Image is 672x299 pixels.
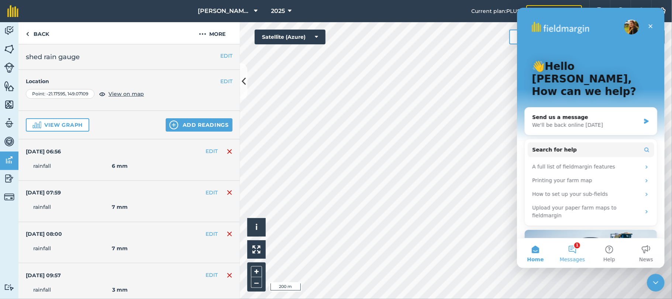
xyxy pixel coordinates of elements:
[199,30,206,38] img: svg+xml;base64,PHN2ZyB4bWxucz0iaHR0cDovL3d3dy53My5vcmcvMjAwMC9zdmciIHdpZHRoPSIyMCIgaGVpZ2h0PSIyNC...
[26,89,94,99] div: Point : -21.17595 , 149.07109
[33,203,51,211] span: rainfall
[112,244,128,252] strong: 7 mm
[220,77,232,85] button: EDIT
[638,7,645,16] img: svg+xml;base64,PHN2ZyB4bWxucz0iaHR0cDovL3d3dy53My5vcmcvMjAwMC9zdmciIHdpZHRoPSIxNyIgaGVpZ2h0PSIxNy...
[112,286,128,294] strong: 3 mm
[33,286,51,294] span: rainfall
[26,272,61,279] h4: [DATE] 09:57
[658,7,666,15] img: A cog icon
[251,266,262,277] button: +
[647,274,665,292] iframe: Intercom live chat
[206,147,218,155] button: EDIT
[26,189,61,196] h4: [DATE] 07:59
[227,271,232,280] img: svg+xml;base64,PHN2ZyB4bWxucz0iaHR0cDovL3d3dy53My5vcmcvMjAwMC9zdmciIHdpZHRoPSIxNiIgaGVpZ2h0PSIyNC...
[169,120,178,129] img: svg+xml;base64,PHN2ZyB4bWxucz0iaHR0cDovL3d3dy53My5vcmcvMjAwMC9zdmciIHdpZHRoPSIxNCIgaGVpZ2h0PSIyNC...
[122,249,136,254] span: News
[111,231,148,260] button: News
[198,7,251,16] span: [PERSON_NAME] Farming
[616,7,625,15] img: A question mark icon
[4,81,14,92] img: svg+xml;base64,PHN2ZyB4bWxucz0iaHR0cDovL3d3dy53My5vcmcvMjAwMC9zdmciIHdpZHRoPSI1NiIgaGVpZ2h0PSI2MC...
[26,30,29,38] img: svg+xml;base64,PHN2ZyB4bWxucz0iaHR0cDovL3d3dy53My5vcmcvMjAwMC9zdmciIHdpZHRoPSI5IiBoZWlnaHQ9IjI0Ii...
[4,99,14,110] img: svg+xml;base64,PHN2ZyB4bWxucz0iaHR0cDovL3d3dy53My5vcmcvMjAwMC9zdmciIHdpZHRoPSI1NiIgaGVpZ2h0PSI2MC...
[26,77,232,85] h4: Location
[26,230,62,238] h4: [DATE] 08:00
[220,52,232,60] button: EDIT
[26,118,89,132] button: View graph
[10,249,27,254] span: Home
[99,89,106,98] img: svg+xml;base64,PHN2ZyB4bWxucz0iaHR0cDovL3d3dy53My5vcmcvMjAwMC9zdmciIHdpZHRoPSIxOCIgaGVpZ2h0PSIyNC...
[227,188,232,197] img: svg+xml;base64,PHN2ZyB4bWxucz0iaHR0cDovL3d3dy53My5vcmcvMjAwMC9zdmciIHdpZHRoPSIxNiIgaGVpZ2h0PSIyNC...
[4,62,14,73] img: svg+xml;base64,PD94bWwgdmVyc2lvbj0iMS4wIiBlbmNvZGluZz0idXRmLTgiPz4KPCEtLSBHZW5lcmF0b3I6IEFkb2JlIE...
[112,203,128,211] strong: 7 mm
[108,90,144,98] span: View on map
[7,5,18,17] img: fieldmargin Logo
[33,162,51,170] span: rainfall
[4,44,14,55] img: svg+xml;base64,PHN2ZyB4bWxucz0iaHR0cDovL3d3dy53My5vcmcvMjAwMC9zdmciIHdpZHRoPSI1NiIgaGVpZ2h0PSI2MC...
[206,188,218,197] button: EDIT
[517,8,665,268] iframe: Intercom live chat
[26,52,232,62] h2: shed rain gauge
[185,22,240,44] button: More
[526,5,582,17] a: Change plan
[271,7,285,16] span: 2025
[74,231,111,260] button: Help
[33,244,51,252] span: rainfall
[227,230,232,238] img: svg+xml;base64,PHN2ZyB4bWxucz0iaHR0cDovL3d3dy53My5vcmcvMjAwMC9zdmciIHdpZHRoPSIxNiIgaGVpZ2h0PSIyNC...
[4,118,14,129] img: svg+xml;base64,PD94bWwgdmVyc2lvbj0iMS4wIiBlbmNvZGluZz0idXRmLTgiPz4KPCEtLSBHZW5lcmF0b3I6IEFkb2JlIE...
[206,271,218,279] button: EDIT
[4,284,14,291] img: svg+xml;base64,PD94bWwgdmVyc2lvbj0iMS4wIiBlbmNvZGluZz0idXRmLTgiPz4KPCEtLSBHZW5lcmF0b3I6IEFkb2JlIE...
[255,30,325,44] button: Satellite (Azure)
[127,12,140,25] div: Close
[471,7,520,15] span: Current plan : PLUS
[4,25,14,36] img: svg+xml;base64,PD94bWwgdmVyc2lvbj0iMS4wIiBlbmNvZGluZz0idXRmLTgiPz4KPCEtLSBHZW5lcmF0b3I6IEFkb2JlIE...
[86,249,98,254] span: Help
[596,7,604,15] img: Two speech bubbles overlapping with the left bubble in the forefront
[8,222,140,274] img: Introducing Pesticide Check
[18,22,56,44] a: Back
[37,231,74,260] button: Messages
[4,192,14,202] img: svg+xml;base64,PD94bWwgdmVyc2lvbj0iMS4wIiBlbmNvZGluZz0idXRmLTgiPz4KPCEtLSBHZW5lcmF0b3I6IEFkb2JlIE...
[255,222,258,232] span: i
[4,136,14,147] img: svg+xml;base64,PD94bWwgdmVyc2lvbj0iMS4wIiBlbmNvZGluZz0idXRmLTgiPz4KPCEtLSBHZW5lcmF0b3I6IEFkb2JlIE...
[26,148,61,155] h4: [DATE] 06:56
[227,147,232,156] img: svg+xml;base64,PHN2ZyB4bWxucz0iaHR0cDovL3d3dy53My5vcmcvMjAwMC9zdmciIHdpZHRoPSIxNiIgaGVpZ2h0PSIyNC...
[166,118,232,132] button: Add readings
[43,249,68,254] span: Messages
[251,277,262,288] button: –
[206,230,218,238] button: EDIT
[252,245,261,254] img: Four arrows, one pointing top left, one top right, one bottom right and the last bottom left
[32,120,41,129] img: svg+xml;base64,PD94bWwgdmVyc2lvbj0iMS4wIiBlbmNvZGluZz0idXRmLTgiPz4KPCEtLSBHZW5lcmF0b3I6IEFkb2JlIE...
[4,173,14,184] img: svg+xml;base64,PD94bWwgdmVyc2lvbj0iMS4wIiBlbmNvZGluZz0idXRmLTgiPz4KPCEtLSBHZW5lcmF0b3I6IEFkb2JlIE...
[99,89,144,98] button: View on map
[4,154,14,166] img: svg+xml;base64,PD94bWwgdmVyc2lvbj0iMS4wIiBlbmNvZGluZz0idXRmLTgiPz4KPCEtLSBHZW5lcmF0b3I6IEFkb2JlIE...
[247,218,266,237] button: i
[112,162,128,170] strong: 6 mm
[509,30,564,44] button: Measure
